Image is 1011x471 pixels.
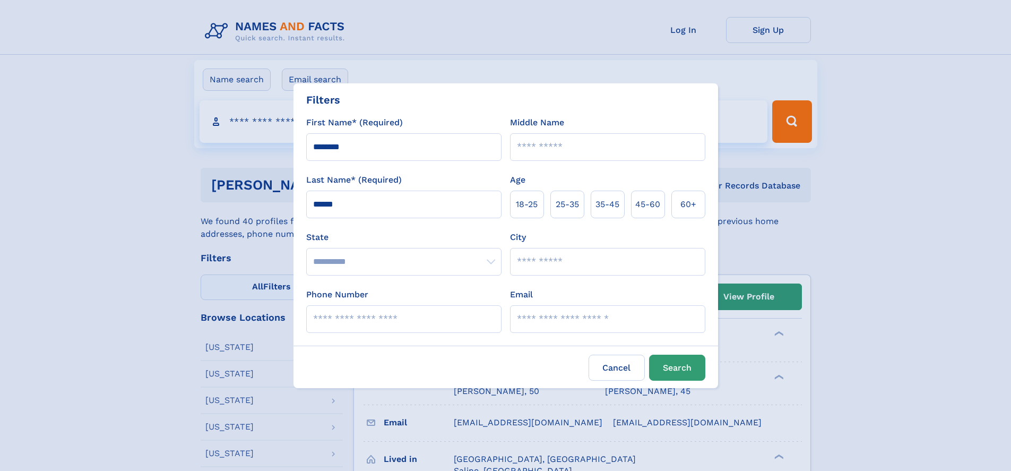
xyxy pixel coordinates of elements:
label: City [510,231,526,244]
label: First Name* (Required) [306,116,403,129]
label: Cancel [589,355,645,381]
label: Middle Name [510,116,564,129]
label: Phone Number [306,288,368,301]
span: 60+ [680,198,696,211]
label: Last Name* (Required) [306,174,402,186]
span: 35‑45 [595,198,619,211]
label: Email [510,288,533,301]
span: 18‑25 [516,198,538,211]
button: Search [649,355,705,381]
label: Age [510,174,525,186]
span: 25‑35 [556,198,579,211]
div: Filters [306,92,340,108]
label: State [306,231,502,244]
span: 45‑60 [635,198,660,211]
